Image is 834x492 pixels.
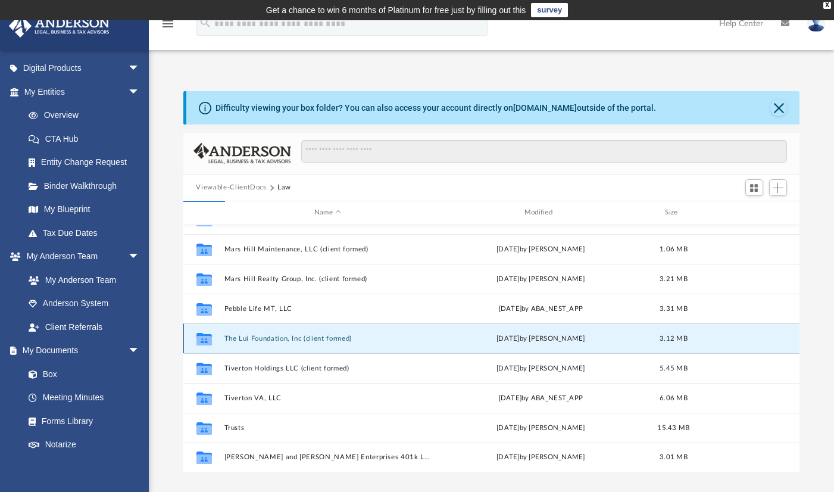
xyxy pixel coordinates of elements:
[769,179,787,196] button: Add
[660,394,688,401] span: 6.06 MB
[196,182,266,193] button: Viewable-ClientDocs
[223,207,431,218] div: Name
[437,333,645,344] div: [DATE] by [PERSON_NAME]
[224,453,432,461] button: ​[PERSON_NAME] and [PERSON_NAME] Enterprises 401k LLC (client formed)
[660,335,688,341] span: 3.12 MB
[224,275,432,282] button: Mars Hill Realty Group, Inc. (client formed)
[437,244,645,254] div: [DATE] by [PERSON_NAME]
[437,303,645,314] div: [DATE] by ABA_NEST_APP
[224,424,432,431] button: Trusts
[649,207,697,218] div: Size
[161,23,175,31] a: menu
[5,14,113,38] img: Anderson Advisors Platinum Portal
[17,151,158,175] a: Entity Change Request
[437,422,645,433] div: [DATE] by [PERSON_NAME]
[17,315,152,339] a: Client Referrals
[8,245,152,269] a: My Anderson Teamarrow_drop_down
[437,452,645,463] div: [DATE] by [PERSON_NAME]
[513,103,577,113] a: [DOMAIN_NAME]
[437,393,645,403] div: [DATE] by ABA_NEST_APP
[660,305,688,312] span: 3.31 MB
[702,207,786,218] div: id
[224,304,432,312] button: Pebble Life MT, LLC
[660,275,688,282] span: 3.21 MB
[17,221,158,245] a: Tax Due Dates
[436,207,644,218] div: Modified
[17,198,152,222] a: My Blueprint
[17,433,152,457] a: Notarize
[266,3,526,17] div: Get a chance to win 6 months of Platinum for free just by filling out this
[128,245,152,269] span: arrow_drop_down
[8,80,158,104] a: My Entitiesarrow_drop_down
[17,409,146,433] a: Forms Library
[215,102,656,114] div: Difficulty viewing your box folder? You can also access your account directly on outside of the p...
[8,339,152,363] a: My Documentsarrow_drop_down
[128,339,152,363] span: arrow_drop_down
[199,16,212,29] i: search
[657,424,689,431] span: 15.43 MB
[301,140,786,163] input: Search files and folders
[660,245,688,252] span: 1.06 MB
[17,386,152,410] a: Meeting Minutes
[807,15,825,32] img: User Pic
[17,104,158,127] a: Overview
[183,225,800,472] div: grid
[128,57,152,81] span: arrow_drop_down
[660,365,688,371] span: 5.45 MB
[531,3,568,17] a: survey
[17,292,152,316] a: Anderson System
[128,80,152,104] span: arrow_drop_down
[17,268,146,292] a: My Anderson Team
[437,273,645,284] div: [DATE] by [PERSON_NAME]
[17,174,158,198] a: Binder Walkthrough
[660,454,688,460] span: 3.01 MB
[161,17,175,31] i: menu
[745,179,763,196] button: Switch to Grid View
[224,364,432,372] button: Tiverton Holdings LLC (client formed)
[437,363,645,373] div: [DATE] by [PERSON_NAME]
[8,57,158,80] a: Digital Productsarrow_drop_down
[17,362,146,386] a: Box
[17,127,158,151] a: CTA Hub
[277,182,291,193] button: Law
[770,99,787,116] button: Close
[224,334,432,342] button: The Lui Foundation, Inc (client formed)
[224,394,432,401] button: Tiverton VA, LLC
[188,207,218,218] div: id
[224,245,432,253] button: Mars Hill Maintenance, LLC (client formed)
[823,2,831,9] div: close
